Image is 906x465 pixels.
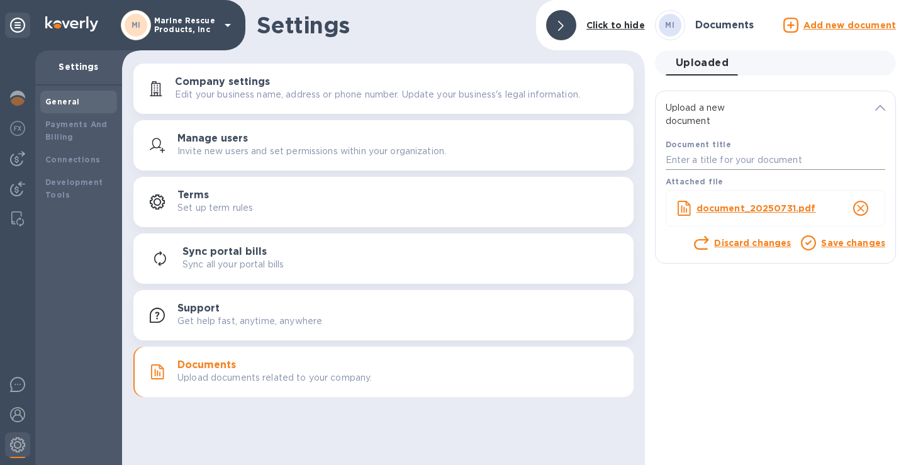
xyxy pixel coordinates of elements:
[821,238,885,248] a: Save changes
[133,233,634,284] button: Sync portal billsSync all your portal bills
[45,155,100,164] b: Connections
[803,20,896,30] u: Add new document
[666,101,766,128] p: Upload a new document
[714,238,791,248] a: Discard changes
[133,64,634,114] button: Company settingsEdit your business name, address or phone number. Update your business's legal in...
[177,133,248,145] h3: Manage users
[133,177,634,227] button: TermsSet up term rules
[5,13,30,38] div: Unpin categories
[175,88,580,101] p: Edit your business name, address or phone number. Update your business's legal information.
[182,246,267,258] h3: Sync portal bills
[177,189,209,201] h3: Terms
[177,303,220,315] h3: Support
[696,203,816,213] b: document_20250731.pdf
[665,20,674,30] b: MI
[182,258,284,271] p: Sync all your portal bills
[133,290,634,340] button: SupportGet help fast, anytime, anywhere
[177,371,372,384] p: Upload documents related to your company.
[10,121,25,136] img: Foreign exchange
[846,193,876,223] button: close
[133,347,634,397] button: DocumentsUpload documents related to your company.
[586,20,645,30] b: Click to hide
[175,76,270,88] h3: Company settings
[257,12,526,38] h1: Settings
[177,315,322,328] p: Get help fast, anytime, anywhere
[676,54,729,72] span: Uploaded
[177,145,446,158] p: Invite new users and set permissions within your organization.
[45,16,98,31] img: Logo
[131,20,141,30] b: MI
[45,177,103,199] b: Development Tools
[45,97,80,106] b: General
[177,201,253,215] p: Set up term rules
[666,140,732,149] b: Document title
[177,359,236,371] h3: Documents
[695,20,754,31] h3: Documents
[133,120,634,171] button: Manage usersInvite new users and set permissions within your organization.
[45,60,112,73] p: Settings
[154,16,217,34] p: Marine Rescue Products, Inc
[45,120,108,142] b: Payments And Billing
[666,177,724,186] b: Attached file
[666,151,885,170] input: Enter a title for your document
